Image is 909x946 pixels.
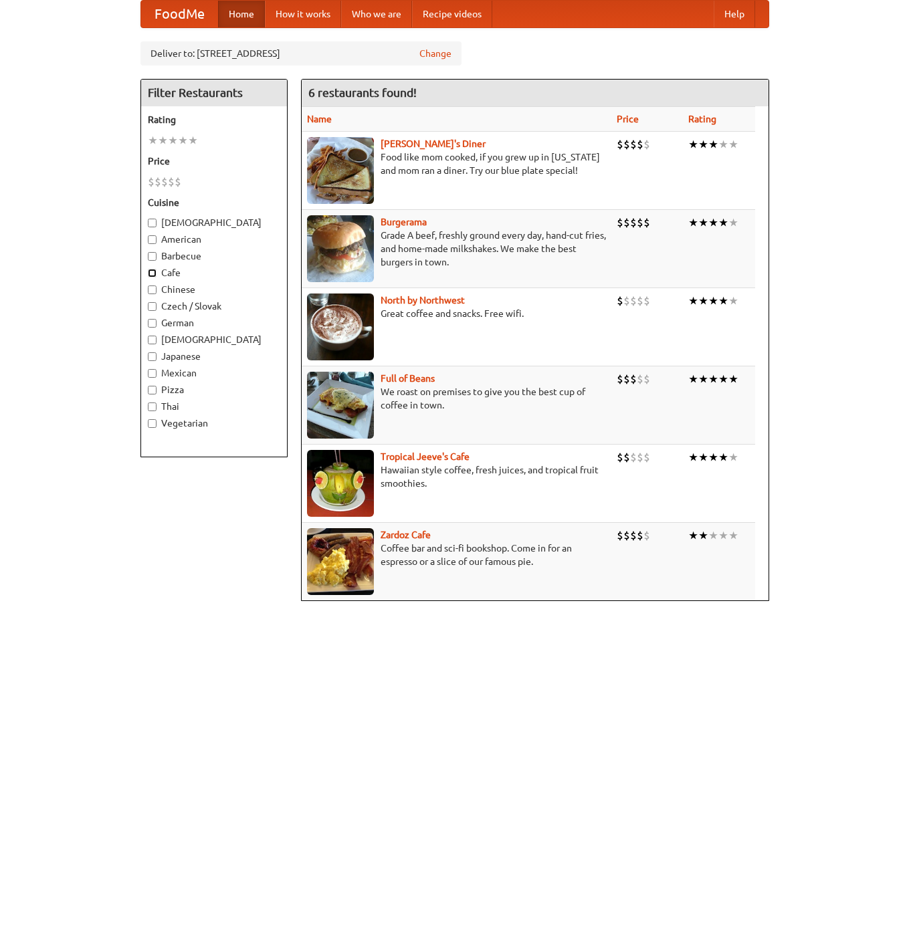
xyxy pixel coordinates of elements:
[148,352,157,361] input: Japanese
[630,293,637,308] li: $
[728,137,738,152] li: ★
[381,217,427,227] b: Burgerama
[623,293,630,308] li: $
[265,1,341,27] a: How it works
[148,269,157,277] input: Cafe
[148,302,157,311] input: Czech / Slovak
[708,450,718,465] li: ★
[623,372,630,386] li: $
[141,80,287,106] h4: Filter Restaurants
[698,528,708,543] li: ★
[637,215,643,230] li: $
[698,450,708,465] li: ★
[688,293,698,308] li: ★
[148,252,157,261] input: Barbecue
[381,138,486,149] a: [PERSON_NAME]'s Diner
[381,295,465,306] a: North by Northwest
[708,293,718,308] li: ★
[381,373,435,384] a: Full of Beans
[688,215,698,230] li: ★
[307,450,374,517] img: jeeves.jpg
[637,137,643,152] li: $
[307,229,606,269] p: Grade A beef, freshly ground every day, hand-cut fries, and home-made milkshakes. We make the bes...
[307,528,374,595] img: zardoz.jpg
[728,372,738,386] li: ★
[718,293,728,308] li: ★
[718,137,728,152] li: ★
[643,372,650,386] li: $
[643,528,650,543] li: $
[148,300,280,313] label: Czech / Slovak
[158,133,168,148] li: ★
[168,133,178,148] li: ★
[708,137,718,152] li: ★
[637,293,643,308] li: $
[617,114,639,124] a: Price
[714,1,755,27] a: Help
[698,137,708,152] li: ★
[630,450,637,465] li: $
[148,336,157,344] input: [DEMOGRAPHIC_DATA]
[161,174,168,189] li: $
[148,235,157,244] input: American
[412,1,492,27] a: Recipe videos
[148,419,157,428] input: Vegetarian
[148,174,155,189] li: $
[168,174,175,189] li: $
[637,372,643,386] li: $
[688,137,698,152] li: ★
[148,366,280,380] label: Mexican
[623,528,630,543] li: $
[718,450,728,465] li: ★
[617,528,623,543] li: $
[148,350,280,363] label: Japanese
[630,528,637,543] li: $
[141,1,218,27] a: FoodMe
[698,215,708,230] li: ★
[307,372,374,439] img: beans.jpg
[623,450,630,465] li: $
[728,293,738,308] li: ★
[307,137,374,204] img: sallys.jpg
[419,47,451,60] a: Change
[708,215,718,230] li: ★
[175,174,181,189] li: $
[381,451,470,462] a: Tropical Jeeve's Cafe
[698,293,708,308] li: ★
[307,114,332,124] a: Name
[148,285,157,294] input: Chinese
[307,307,606,320] p: Great coffee and snacks. Free wifi.
[728,215,738,230] li: ★
[617,372,623,386] li: $
[617,137,623,152] li: $
[148,266,280,279] label: Cafe
[148,386,157,394] input: Pizza
[698,372,708,386] li: ★
[148,219,157,227] input: [DEMOGRAPHIC_DATA]
[178,133,188,148] li: ★
[381,529,431,540] b: Zardoz Cafe
[637,528,643,543] li: $
[188,133,198,148] li: ★
[708,372,718,386] li: ★
[155,174,161,189] li: $
[148,369,157,378] input: Mexican
[708,528,718,543] li: ★
[688,450,698,465] li: ★
[617,215,623,230] li: $
[140,41,462,66] div: Deliver to: [STREET_ADDRESS]
[718,528,728,543] li: ★
[643,450,650,465] li: $
[148,333,280,346] label: [DEMOGRAPHIC_DATA]
[718,215,728,230] li: ★
[307,542,606,568] p: Coffee bar and sci-fi bookshop. Come in for an espresso or a slice of our famous pie.
[307,385,606,412] p: We roast on premises to give you the best cup of coffee in town.
[630,372,637,386] li: $
[148,233,280,246] label: American
[148,383,280,396] label: Pizza
[688,528,698,543] li: ★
